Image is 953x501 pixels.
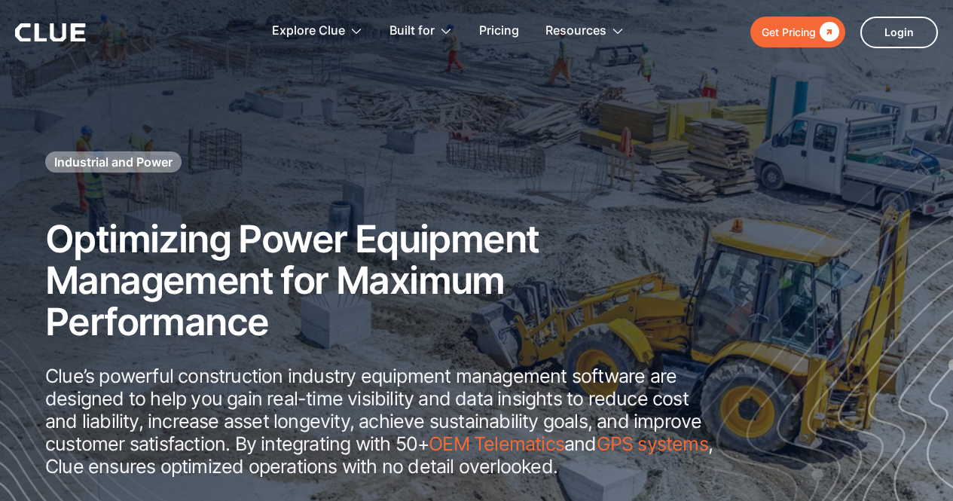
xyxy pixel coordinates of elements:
div: Resources [545,8,606,55]
div:  [816,23,839,41]
div: Built for [389,8,453,55]
h1: Industrial and Power [54,154,173,170]
p: Clue’s powerful construction industry equipment management software are designed to help you gain... [45,365,716,478]
a: OEM Telematics [429,432,564,455]
div: Explore Clue [272,8,345,55]
a: GPS systems [597,432,708,455]
div: Get Pricing [762,23,816,41]
h2: Optimizing Power Equipment Management for Maximum Performance [45,218,716,343]
a: Login [860,17,938,48]
div: Resources [545,8,625,55]
a: Get Pricing [750,17,845,47]
div: Built for [389,8,435,55]
a: Pricing [479,8,519,55]
div: Explore Clue [272,8,363,55]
